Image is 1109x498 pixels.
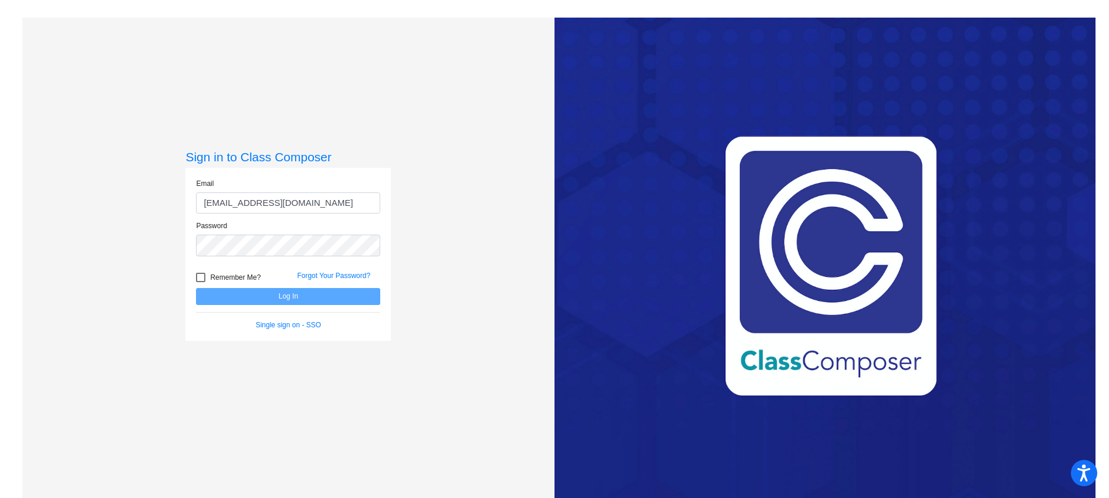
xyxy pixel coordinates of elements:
[210,270,261,284] span: Remember Me?
[196,178,214,189] label: Email
[196,221,227,231] label: Password
[256,321,321,329] a: Single sign on - SSO
[297,272,370,280] a: Forgot Your Password?
[185,150,391,164] h3: Sign in to Class Composer
[196,288,380,305] button: Log In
